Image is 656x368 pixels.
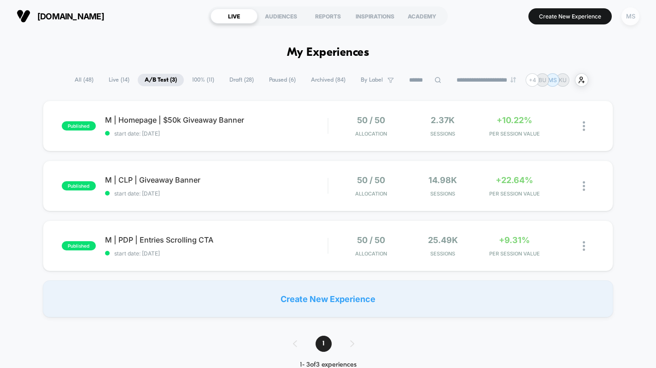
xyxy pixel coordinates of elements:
img: close [583,181,585,191]
span: Paused ( 6 ) [262,74,303,86]
span: 50 / 50 [357,115,385,125]
div: Create New Experience [43,280,614,317]
span: 50 / 50 [357,235,385,245]
div: AUDIENCES [258,9,305,24]
span: PER SESSION VALUE [481,250,548,257]
span: Archived ( 84 ) [304,74,352,86]
span: published [62,241,96,250]
span: +9.31% [499,235,530,245]
span: published [62,181,96,190]
button: [DOMAIN_NAME] [14,9,107,24]
p: BU [539,77,546,83]
span: A/B Test ( 3 ) [138,74,184,86]
div: LIVE [211,9,258,24]
span: +10.22% [497,115,532,125]
span: 2.37k [431,115,455,125]
span: 25.49k [428,235,458,245]
span: Sessions [409,250,476,257]
span: Live ( 14 ) [102,74,136,86]
span: Sessions [409,131,476,137]
img: Visually logo [17,9,30,23]
div: REPORTS [305,9,351,24]
span: [DOMAIN_NAME] [37,12,104,21]
span: 14.98k [428,175,457,185]
div: + 4 [526,73,539,87]
button: Create New Experience [528,8,612,24]
h1: My Experiences [287,46,369,59]
span: 50 / 50 [357,175,385,185]
span: +22.64% [496,175,533,185]
div: INSPIRATIONS [351,9,398,24]
span: start date: [DATE] [105,130,328,137]
span: M | PDP | Entries Scrolling CTA [105,235,328,244]
span: All ( 48 ) [68,74,100,86]
span: PER SESSION VALUE [481,190,548,197]
span: Allocation [355,190,387,197]
p: KU [559,77,567,83]
span: Allocation [355,250,387,257]
span: published [62,121,96,131]
span: Sessions [409,190,476,197]
img: end [510,77,516,83]
img: close [583,241,585,251]
img: close [583,121,585,131]
div: MS [621,7,639,25]
span: start date: [DATE] [105,250,328,257]
span: 100% ( 11 ) [185,74,221,86]
span: Draft ( 28 ) [223,74,261,86]
button: MS [619,7,642,26]
span: 1 [316,336,332,352]
span: M | Homepage | $50k Giveaway Banner [105,115,328,125]
span: PER SESSION VALUE [481,131,548,137]
span: M | CLP | Giveaway Banner [105,175,328,184]
div: ACADEMY [398,9,445,24]
span: Allocation [355,131,387,137]
span: By Label [361,77,383,83]
span: start date: [DATE] [105,190,328,197]
p: MS [548,77,557,83]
